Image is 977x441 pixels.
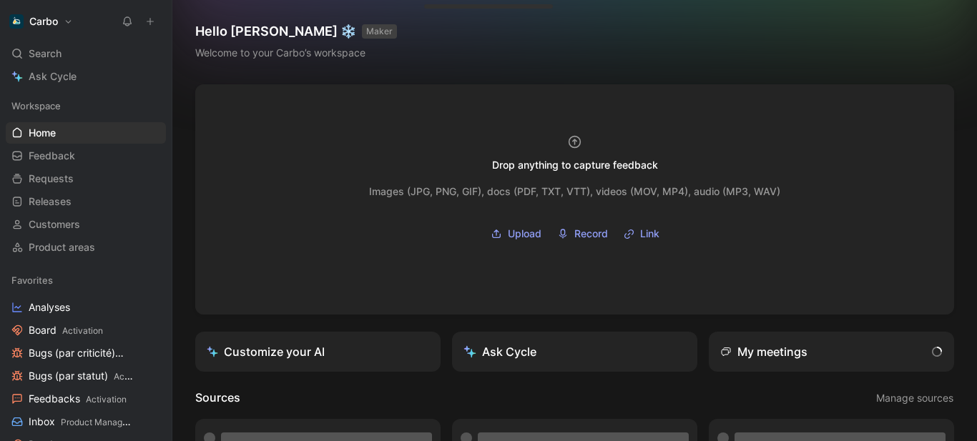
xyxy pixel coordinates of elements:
button: Manage sources [875,389,954,407]
div: My meetings [720,343,807,360]
a: Requests [6,168,166,189]
div: Ask Cycle [463,343,536,360]
a: Customize your AI [195,332,441,372]
button: Ask Cycle [452,332,697,372]
button: Record [552,223,613,244]
span: Record [574,225,608,242]
a: Bugs (par statut)Activation [6,365,166,387]
a: BoardActivation [6,319,166,341]
button: CarboCarbo [6,11,77,31]
a: InboxProduct Management [6,411,166,432]
div: Welcome to your Carbo’s workspace [195,44,397,61]
a: Bugs (par criticité)Activation [6,342,166,364]
span: Releases [29,194,72,209]
span: Home [29,126,56,140]
span: Feedbacks [29,392,127,407]
button: Upload [486,223,546,244]
span: Inbox [29,415,132,430]
a: FeedbacksActivation [6,388,166,410]
span: Product areas [29,240,95,254]
span: Manage sources [876,390,953,407]
span: Bugs (par criticité) [29,346,135,361]
a: Home [6,122,166,144]
h1: Hello [PERSON_NAME] ❄️ [195,23,397,40]
a: Customers [6,214,166,235]
span: Upload [508,225,541,242]
span: Activation [62,325,103,336]
a: Releases [6,191,166,212]
a: Product areas [6,237,166,258]
span: Activation [86,394,127,405]
div: Images (JPG, PNG, GIF), docs (PDF, TXT, VTT), videos (MOV, MP4), audio (MP3, WAV) [369,183,780,200]
button: Link [619,223,664,244]
span: Search [29,45,62,62]
div: Search [6,43,166,64]
span: Workspace [11,99,61,113]
span: Activation [114,371,154,382]
a: Feedback [6,145,166,167]
h2: Sources [195,389,240,407]
div: Customize your AI [207,343,325,360]
span: Analyses [29,300,70,314]
span: Product Management [61,417,147,427]
span: Ask Cycle [29,68,77,85]
img: Carbo [9,14,24,29]
span: Bugs (par statut) [29,369,134,384]
button: MAKER [362,24,397,39]
span: Board [29,323,103,338]
a: Ask Cycle [6,66,166,87]
span: Link [640,225,659,242]
span: Customers [29,217,80,232]
div: Favorites [6,269,166,291]
div: Workspace [6,95,166,117]
h1: Carbo [29,15,58,28]
div: Drop anything to capture feedback [492,157,658,174]
span: Favorites [11,273,53,287]
span: Requests [29,172,74,186]
span: Feedback [29,149,75,163]
a: Analyses [6,297,166,318]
